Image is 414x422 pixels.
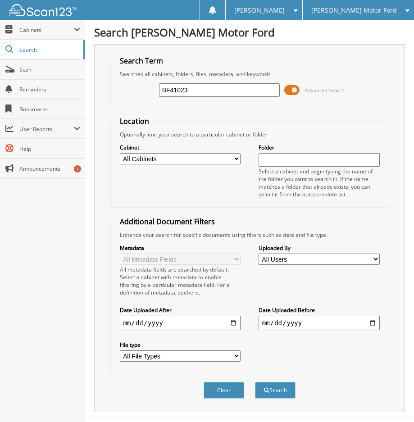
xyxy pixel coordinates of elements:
[259,306,380,314] label: Date Uploaded Before
[120,316,241,330] input: start
[259,316,380,330] input: end
[74,165,81,172] div: 1
[259,244,380,252] label: Uploaded By
[115,116,154,126] legend: Location
[187,289,199,296] a: here
[19,165,80,172] span: Announcements
[369,379,414,422] iframe: Chat Widget
[259,144,380,151] label: Folder
[115,56,168,66] legend: Search Term
[255,382,296,399] button: Search
[120,341,241,349] label: File type
[115,131,384,138] div: Optionally limit your search to a particular cabinet or folder
[234,8,285,13] span: [PERSON_NAME]
[19,66,80,73] span: Scan
[204,382,244,399] button: Clear
[115,231,384,239] div: Enhance your search for specific documents using filters such as date and file type.
[19,46,79,54] span: Search
[120,144,241,151] label: Cabinet
[311,8,397,13] span: [PERSON_NAME] Motor Ford
[120,266,241,296] div: All metadata fields are searched by default. Select a cabinet with metadata to enable filtering b...
[19,86,80,93] span: Reminders
[120,306,241,314] label: Date Uploaded After
[120,244,241,252] label: Metadata
[259,168,380,198] div: Select a cabinet and begin typing the name of the folder you want to search in. If the name match...
[9,4,77,16] img: scan123-logo-white.svg
[115,70,384,78] div: Searches all cabinets, folders, files, metadata, and keywords
[19,26,74,34] span: Cabinets
[19,145,80,153] span: Help
[19,105,80,113] span: Bookmarks
[19,125,74,133] span: User Reports
[94,25,405,40] h1: Search [PERSON_NAME] Motor Ford
[305,87,345,94] span: Advanced Search
[115,217,219,227] legend: Additional Document Filters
